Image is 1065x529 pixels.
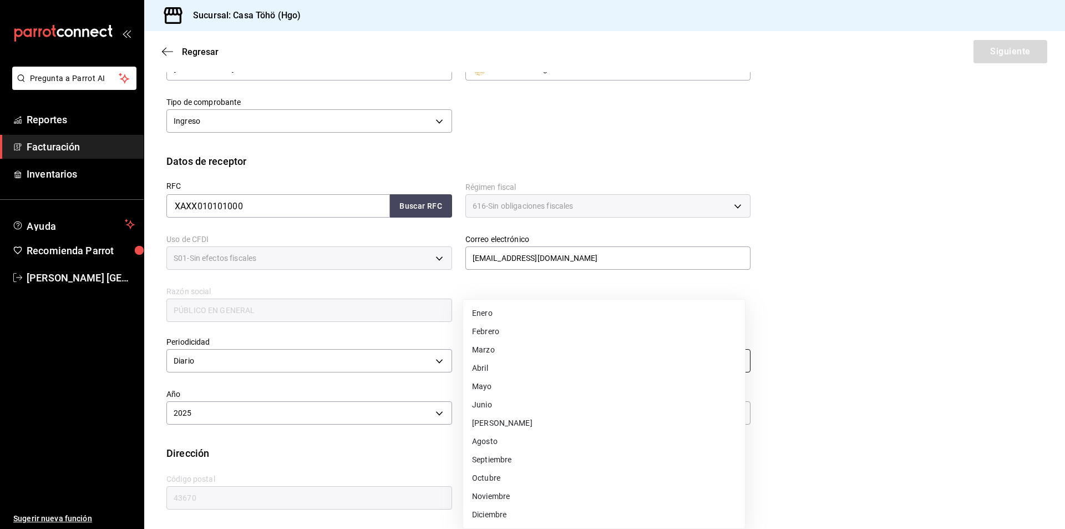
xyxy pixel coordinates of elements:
li: Marzo [463,341,745,359]
li: Mayo [463,377,745,396]
li: Enero [463,304,745,323]
li: Agosto [463,432,745,451]
li: Junio [463,396,745,414]
li: [PERSON_NAME] [463,414,745,432]
li: Septiembre [463,451,745,469]
li: Noviembre [463,487,745,506]
li: Diciembre [463,506,745,524]
li: Abril [463,359,745,377]
li: Febrero [463,323,745,341]
li: Octubre [463,469,745,487]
